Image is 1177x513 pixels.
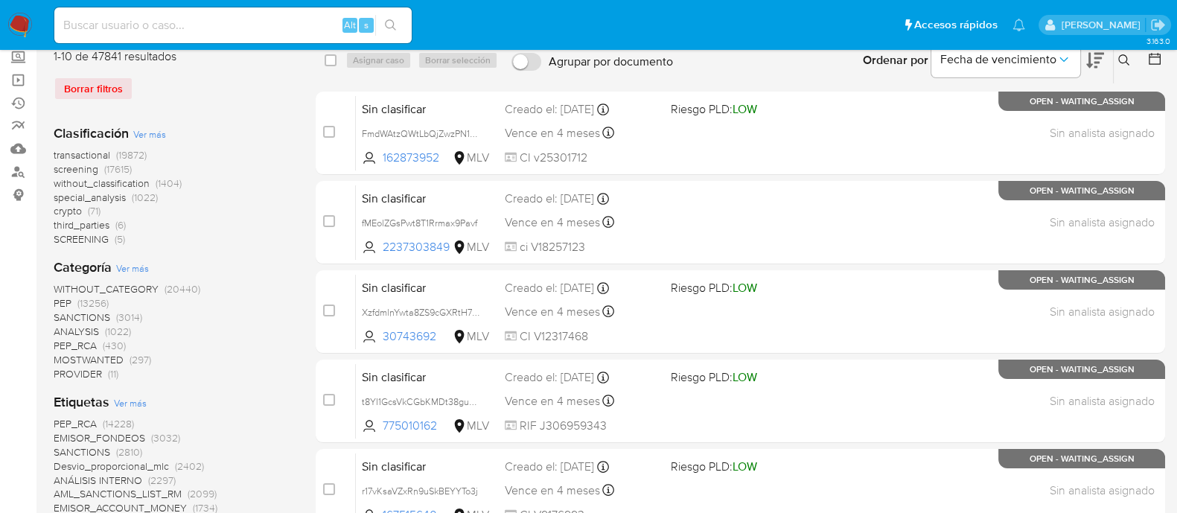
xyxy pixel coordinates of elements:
span: Alt [344,18,356,32]
span: s [364,18,369,32]
a: Notificaciones [1012,19,1025,31]
button: search-icon [375,15,406,36]
p: rociodaniela.benavidescatalan@mercadolibre.cl [1061,18,1145,32]
span: Accesos rápidos [914,17,998,33]
a: Salir [1150,17,1166,33]
input: Buscar usuario o caso... [54,16,412,35]
span: 3.163.0 [1146,35,1170,47]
